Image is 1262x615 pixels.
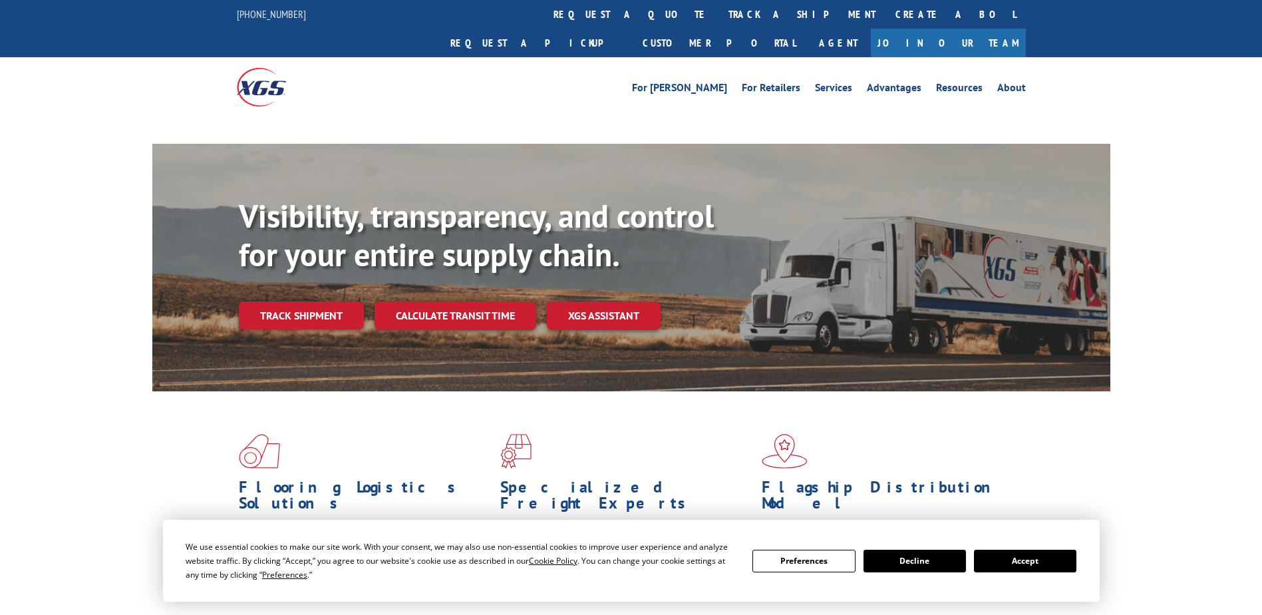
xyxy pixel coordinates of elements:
[806,29,871,57] a: Agent
[936,83,983,97] a: Resources
[529,555,577,566] span: Cookie Policy
[500,518,752,577] p: From overlength loads to delicate cargo, our experienced staff knows the best way to move your fr...
[815,83,852,97] a: Services
[239,302,364,329] a: Track shipment
[239,195,714,275] b: Visibility, transparency, and control for your entire supply chain.
[632,83,727,97] a: For [PERSON_NAME]
[239,479,490,518] h1: Flooring Logistics Solutions
[163,520,1100,602] div: Cookie Consent Prompt
[237,7,306,21] a: [PHONE_NUMBER]
[375,302,536,330] a: Calculate transit time
[997,83,1026,97] a: About
[762,518,1007,549] span: Our agile distribution network gives you nationwide inventory management on demand.
[633,29,806,57] a: Customer Portal
[864,550,966,572] button: Decline
[752,550,855,572] button: Preferences
[742,83,800,97] a: For Retailers
[500,434,532,469] img: xgs-icon-focused-on-flooring-red
[762,434,808,469] img: xgs-icon-flagship-distribution-model-red
[500,479,752,518] h1: Specialized Freight Experts
[440,29,633,57] a: Request a pickup
[547,302,661,330] a: XGS ASSISTANT
[239,434,280,469] img: xgs-icon-total-supply-chain-intelligence-red
[186,540,736,582] div: We use essential cookies to make our site work. With your consent, we may also use non-essential ...
[262,569,307,580] span: Preferences
[239,518,490,565] span: As an industry carrier of choice, XGS has brought innovation and dedication to flooring logistics...
[762,479,1013,518] h1: Flagship Distribution Model
[974,550,1076,572] button: Accept
[871,29,1026,57] a: Join Our Team
[867,83,921,97] a: Advantages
